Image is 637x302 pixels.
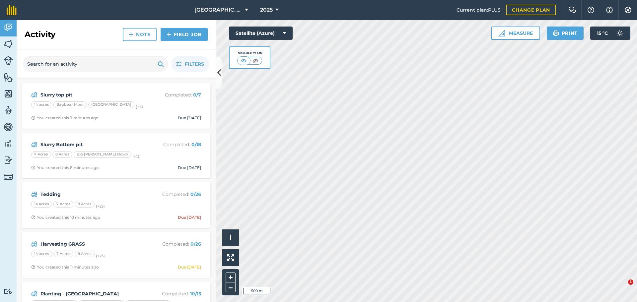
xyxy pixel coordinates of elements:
strong: Slurry Bottom pit [40,141,146,148]
img: svg+xml;base64,PD94bWwgdmVyc2lvbj0iMS4wIiBlbmNvZGluZz0idXRmLTgiPz4KPCEtLSBHZW5lcmF0b3I6IEFkb2JlIE... [31,141,37,149]
div: You created this 7 minutes ago [31,115,99,121]
strong: Tedding [40,191,146,198]
button: Measure [491,27,540,40]
small: (+ 23 ) [96,204,105,209]
strong: Slurry top pit [40,91,146,98]
strong: 0 / 18 [191,142,201,148]
button: Print [547,27,584,40]
img: svg+xml;base64,PD94bWwgdmVyc2lvbj0iMS4wIiBlbmNvZGluZz0idXRmLTgiPz4KPCEtLSBHZW5lcmF0b3I6IEFkb2JlIE... [4,155,13,165]
button: 15 °C [590,27,630,40]
img: svg+xml;base64,PHN2ZyB4bWxucz0iaHR0cDovL3d3dy53My5vcmcvMjAwMC9zdmciIHdpZHRoPSIxNCIgaGVpZ2h0PSIyNC... [167,30,171,38]
h2: Activity [25,29,55,40]
span: 2025 [260,6,273,14]
small: (+ 15 ) [132,154,141,159]
strong: Harvesting GRASS [40,240,146,248]
div: 7 Acres [31,151,51,158]
img: svg+xml;base64,PHN2ZyB4bWxucz0iaHR0cDovL3d3dy53My5vcmcvMjAwMC9zdmciIHdpZHRoPSI1MCIgaGVpZ2h0PSI0MC... [251,57,260,64]
div: You created this 10 minutes ago [31,215,100,220]
button: i [222,229,239,246]
span: Current plan : PLUS [457,6,501,14]
img: fieldmargin Logo [7,5,17,15]
div: Bagbear Moor [53,101,87,108]
p: Completed : [148,191,201,198]
div: Due [DATE] [178,215,201,220]
span: 15 ° C [597,27,608,40]
img: svg+xml;base64,PHN2ZyB4bWxucz0iaHR0cDovL3d3dy53My5vcmcvMjAwMC9zdmciIHdpZHRoPSI1NiIgaGVpZ2h0PSI2MC... [4,89,13,99]
img: Clock with arrow pointing clockwise [31,265,35,269]
img: svg+xml;base64,PHN2ZyB4bWxucz0iaHR0cDovL3d3dy53My5vcmcvMjAwMC9zdmciIHdpZHRoPSI1MCIgaGVpZ2h0PSI0MC... [240,57,248,64]
div: 14 acres [31,251,52,257]
img: svg+xml;base64,PHN2ZyB4bWxucz0iaHR0cDovL3d3dy53My5vcmcvMjAwMC9zdmciIHdpZHRoPSI1NiIgaGVpZ2h0PSI2MC... [4,39,13,49]
a: Change plan [506,5,556,15]
div: 7 Acres [53,201,73,208]
img: svg+xml;base64,PD94bWwgdmVyc2lvbj0iMS4wIiBlbmNvZGluZz0idXRmLTgiPz4KPCEtLSBHZW5lcmF0b3I6IEFkb2JlIE... [4,23,13,32]
strong: 10 / 15 [190,291,201,297]
strong: 0 / 7 [193,92,201,98]
div: Visibility: On [237,50,262,56]
img: svg+xml;base64,PD94bWwgdmVyc2lvbj0iMS4wIiBlbmNvZGluZz0idXRmLTgiPz4KPCEtLSBHZW5lcmF0b3I6IEFkb2JlIE... [31,240,37,248]
img: svg+xml;base64,PD94bWwgdmVyc2lvbj0iMS4wIiBlbmNvZGluZz0idXRmLTgiPz4KPCEtLSBHZW5lcmF0b3I6IEFkb2JlIE... [4,288,13,295]
span: i [230,233,232,242]
img: svg+xml;base64,PD94bWwgdmVyc2lvbj0iMS4wIiBlbmNvZGluZz0idXRmLTgiPz4KPCEtLSBHZW5lcmF0b3I6IEFkb2JlIE... [613,27,626,40]
img: Clock with arrow pointing clockwise [31,116,35,120]
a: Note [123,28,157,41]
div: [GEOGRAPHIC_DATA] [88,101,134,108]
img: Four arrows, one pointing top left, one top right, one bottom right and the last bottom left [227,254,234,261]
iframe: Intercom live chat [614,279,630,295]
button: – [226,282,236,292]
div: Due [DATE] [178,265,201,270]
div: 14 acres [31,201,52,208]
img: svg+xml;base64,PHN2ZyB4bWxucz0iaHR0cDovL3d3dy53My5vcmcvMjAwMC9zdmciIHdpZHRoPSI1NiIgaGVpZ2h0PSI2MC... [4,72,13,82]
a: Harvesting GRASSCompleted: 0/2614 acres7 Acres8 Acres(+23)Clock with arrow pointing clockwiseYou ... [26,236,206,274]
div: 8 Acres [52,151,72,158]
div: Big [PERSON_NAME] Down [74,151,131,158]
img: svg+xml;base64,PHN2ZyB4bWxucz0iaHR0cDovL3d3dy53My5vcmcvMjAwMC9zdmciIHdpZHRoPSIxNCIgaGVpZ2h0PSIyNC... [129,30,133,38]
strong: 0 / 26 [190,241,201,247]
img: svg+xml;base64,PHN2ZyB4bWxucz0iaHR0cDovL3d3dy53My5vcmcvMjAwMC9zdmciIHdpZHRoPSIxOSIgaGVpZ2h0PSIyNC... [158,60,164,68]
small: (+ 23 ) [96,254,105,258]
a: Slurry top pitCompleted: 0/714 acresBagbear Moor[GEOGRAPHIC_DATA](+4)Clock with arrow pointing cl... [26,87,206,125]
div: Due [DATE] [178,165,201,170]
div: 7 Acres [53,251,73,257]
div: You created this 11 minutes ago [31,265,99,270]
img: A question mark icon [587,7,595,13]
span: [GEOGRAPHIC_DATA] [194,6,242,14]
img: svg+xml;base64,PD94bWwgdmVyc2lvbj0iMS4wIiBlbmNvZGluZz0idXRmLTgiPz4KPCEtLSBHZW5lcmF0b3I6IEFkb2JlIE... [31,190,37,198]
p: Completed : [148,240,201,248]
small: (+ 4 ) [136,104,143,109]
input: Search for an activity [23,56,168,72]
img: Clock with arrow pointing clockwise [31,215,35,219]
img: svg+xml;base64,PHN2ZyB4bWxucz0iaHR0cDovL3d3dy53My5vcmcvMjAwMC9zdmciIHdpZHRoPSIxOSIgaGVpZ2h0PSIyNC... [553,29,559,37]
button: Filters [171,56,209,72]
div: 8 Acres [75,201,95,208]
span: Filters [185,60,204,68]
img: svg+xml;base64,PD94bWwgdmVyc2lvbj0iMS4wIiBlbmNvZGluZz0idXRmLTgiPz4KPCEtLSBHZW5lcmF0b3I6IEFkb2JlIE... [4,56,13,65]
div: 14 acres [31,101,52,108]
button: + [226,272,236,282]
img: svg+xml;base64,PD94bWwgdmVyc2lvbj0iMS4wIiBlbmNvZGluZz0idXRmLTgiPz4KPCEtLSBHZW5lcmF0b3I6IEFkb2JlIE... [31,290,37,298]
p: Completed : [148,141,201,148]
strong: Planting - [GEOGRAPHIC_DATA] [40,290,146,297]
img: Two speech bubbles overlapping with the left bubble in the forefront [568,7,576,13]
p: Completed : [148,91,201,98]
button: Satellite (Azure) [229,27,293,40]
img: svg+xml;base64,PD94bWwgdmVyc2lvbj0iMS4wIiBlbmNvZGluZz0idXRmLTgiPz4KPCEtLSBHZW5lcmF0b3I6IEFkb2JlIE... [4,139,13,149]
img: Clock with arrow pointing clockwise [31,165,35,170]
img: svg+xml;base64,PHN2ZyB4bWxucz0iaHR0cDovL3d3dy53My5vcmcvMjAwMC9zdmciIHdpZHRoPSIxNyIgaGVpZ2h0PSIxNy... [606,6,613,14]
a: Field Job [161,28,208,41]
span: 1 [628,279,633,285]
img: svg+xml;base64,PD94bWwgdmVyc2lvbj0iMS4wIiBlbmNvZGluZz0idXRmLTgiPz4KPCEtLSBHZW5lcmF0b3I6IEFkb2JlIE... [4,105,13,115]
div: 8 Acres [75,251,95,257]
a: TeddingCompleted: 0/2614 acres7 Acres8 Acres(+23)Clock with arrow pointing clockwiseYou created t... [26,186,206,224]
div: Due [DATE] [178,115,201,121]
img: Ruler icon [498,30,505,36]
div: You created this 8 minutes ago [31,165,99,170]
img: A cog icon [624,7,632,13]
strong: 0 / 26 [190,191,201,197]
img: svg+xml;base64,PD94bWwgdmVyc2lvbj0iMS4wIiBlbmNvZGluZz0idXRmLTgiPz4KPCEtLSBHZW5lcmF0b3I6IEFkb2JlIE... [31,91,37,99]
img: svg+xml;base64,PD94bWwgdmVyc2lvbj0iMS4wIiBlbmNvZGluZz0idXRmLTgiPz4KPCEtLSBHZW5lcmF0b3I6IEFkb2JlIE... [4,172,13,181]
p: Completed : [148,290,201,297]
a: Slurry Bottom pitCompleted: 0/187 Acres8 AcresBig [PERSON_NAME] Down(+15)Clock with arrow pointin... [26,137,206,174]
img: svg+xml;base64,PD94bWwgdmVyc2lvbj0iMS4wIiBlbmNvZGluZz0idXRmLTgiPz4KPCEtLSBHZW5lcmF0b3I6IEFkb2JlIE... [4,122,13,132]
